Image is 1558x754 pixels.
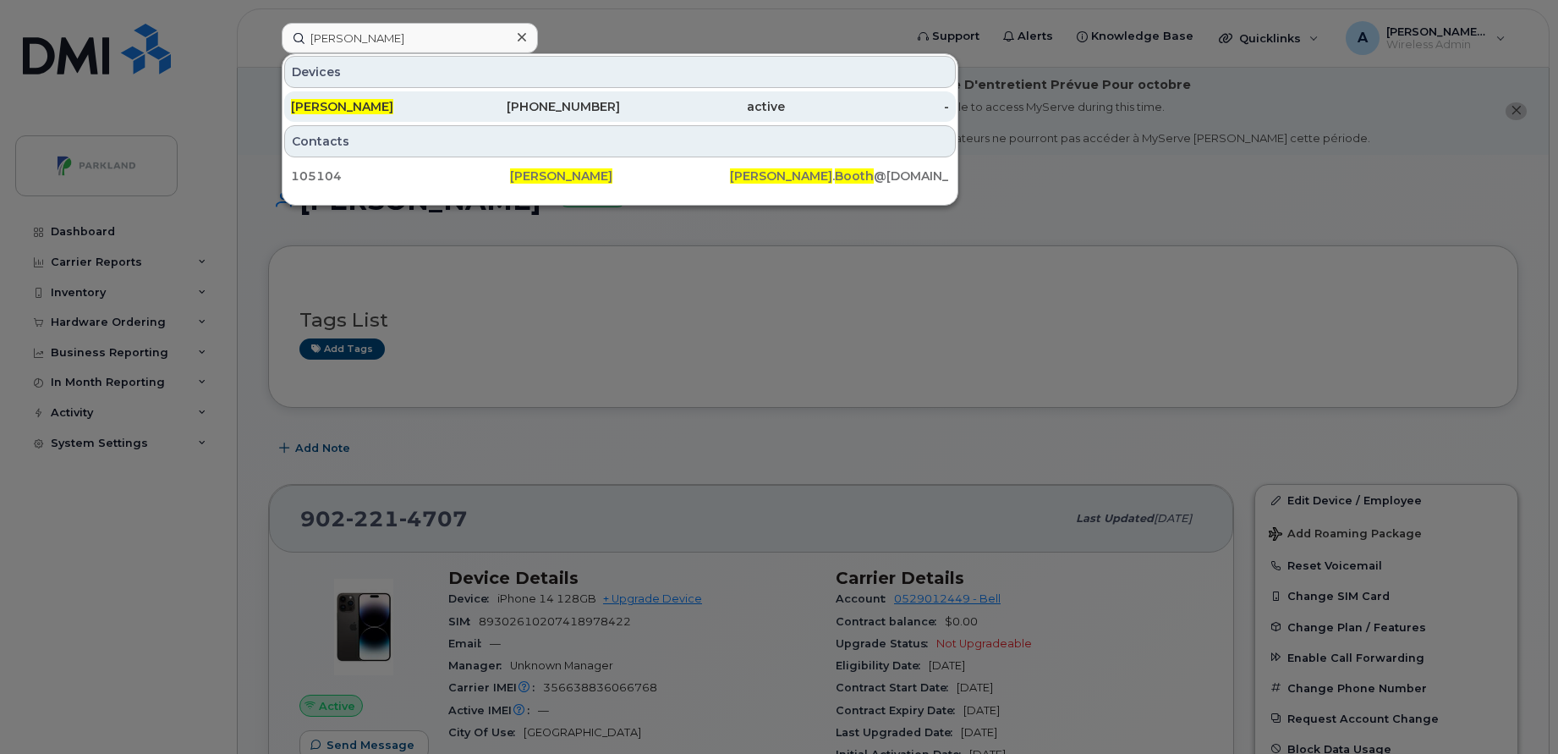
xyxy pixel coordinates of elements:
div: . @[DOMAIN_NAME] [730,168,949,184]
div: Contacts [284,125,956,157]
a: [PERSON_NAME][PHONE_NUMBER]active- [284,91,956,122]
div: 105104 [291,168,510,184]
a: 105104[PERSON_NAME][PERSON_NAME].Booth@[DOMAIN_NAME] [284,161,956,191]
div: - [785,98,950,115]
span: [PERSON_NAME] [510,168,612,184]
div: active [620,98,785,115]
span: [PERSON_NAME] [730,168,832,184]
div: [PHONE_NUMBER] [456,98,621,115]
div: Devices [284,56,956,88]
span: [PERSON_NAME] [291,99,393,114]
span: Booth [835,168,874,184]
